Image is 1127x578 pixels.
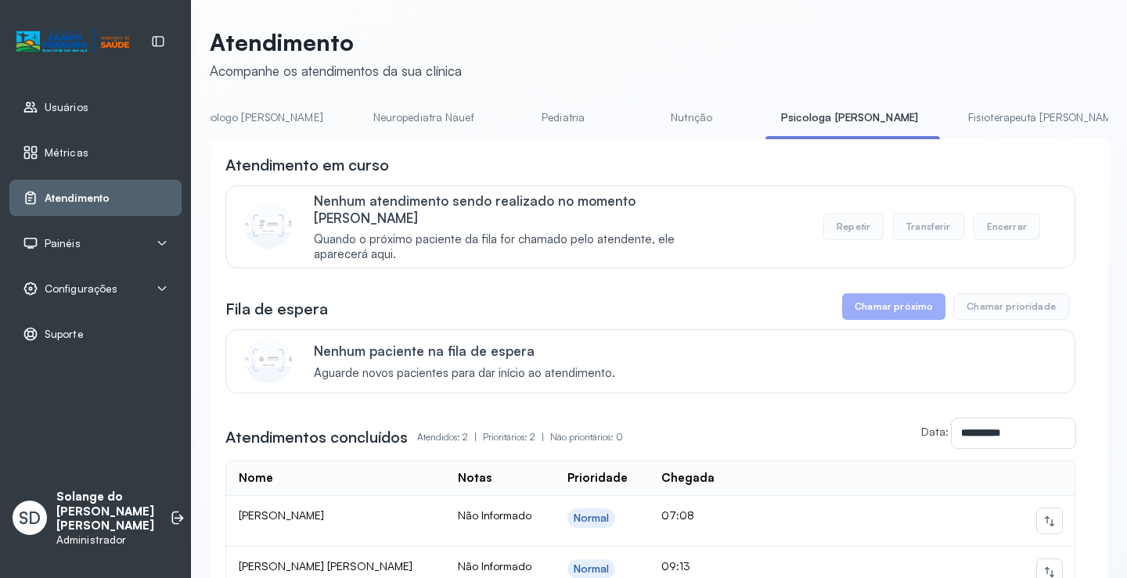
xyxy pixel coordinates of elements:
button: Repetir [823,214,884,240]
div: Notas [458,471,491,486]
span: Configurações [45,282,117,296]
button: Transferir [893,214,964,240]
a: Métricas [23,145,168,160]
p: Prioritários: 2 [483,426,550,448]
span: 09:13 [661,559,690,573]
button: Chamar próximo [842,293,945,320]
a: Psicologo [PERSON_NAME] [175,105,338,131]
h3: Atendimentos concluídos [225,426,408,448]
span: Painéis [45,237,81,250]
span: | [474,431,477,443]
span: Não Informado [458,508,531,522]
p: Atendidos: 2 [417,426,483,448]
a: Pediatria [509,105,618,131]
p: Solange do [PERSON_NAME] [PERSON_NAME] [56,490,154,533]
button: Encerrar [974,214,1040,240]
a: Atendimento [23,190,168,206]
p: Atendimento [210,28,462,56]
img: Imagem de CalloutCard [245,202,292,249]
div: Normal [574,562,610,576]
p: Nenhum atendimento sendo realizado no momento [PERSON_NAME] [314,192,728,226]
span: [PERSON_NAME] [PERSON_NAME] [239,559,412,573]
span: | [542,431,544,443]
h3: Atendimento em curso [225,154,389,176]
span: Usuários [45,101,88,114]
button: Chamar prioridade [953,293,1069,320]
p: Nenhum paciente na fila de espera [314,343,615,359]
img: Logotipo do estabelecimento [16,29,129,55]
span: Atendimento [45,192,110,205]
div: Normal [574,512,610,525]
a: Usuários [23,99,168,115]
a: Nutrição [637,105,747,131]
span: Não Informado [458,559,531,573]
span: Aguarde novos pacientes para dar início ao atendimento. [314,366,615,381]
span: Suporte [45,328,84,341]
span: Quando o próximo paciente da fila for chamado pelo atendente, ele aparecerá aqui. [314,232,728,262]
a: Psicologa [PERSON_NAME] [765,105,934,131]
div: Acompanhe os atendimentos da sua clínica [210,63,462,79]
p: Administrador [56,533,154,547]
span: Métricas [45,146,88,160]
h3: Fila de espera [225,298,328,320]
a: Neuropediatra Nauef [358,105,490,131]
span: 07:08 [661,508,694,522]
div: Nome [239,471,273,486]
span: SD [19,508,41,528]
img: Imagem de CalloutCard [245,336,292,383]
p: Não prioritários: 0 [550,426,623,448]
span: [PERSON_NAME] [239,508,324,522]
div: Prioridade [567,471,628,486]
label: Data: [921,425,949,438]
div: Chegada [661,471,715,486]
